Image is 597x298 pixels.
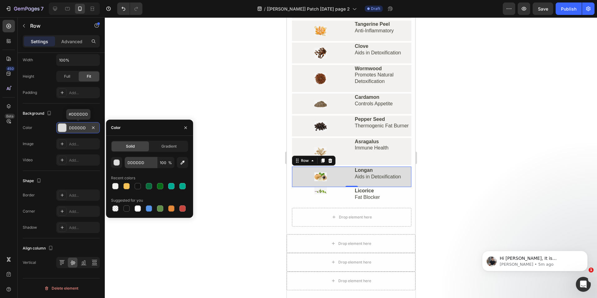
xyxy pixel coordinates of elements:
[64,74,70,79] span: Full
[41,5,44,12] p: 7
[23,283,100,293] button: Delete element
[126,144,135,149] span: Solid
[538,6,548,11] span: Save
[168,160,172,166] span: %
[61,38,82,45] p: Advanced
[87,74,91,79] span: Fit
[556,2,582,15] button: Publish
[576,277,591,292] iframe: Intercom live chat
[23,74,34,79] div: Height
[111,125,121,131] div: Color
[57,54,99,66] input: Auto
[69,158,98,163] div: Add...
[27,24,107,30] p: Message from Tony, sent 5m ago
[30,22,83,30] p: Row
[23,177,43,185] div: Shape
[589,268,594,273] span: 1
[23,109,53,118] div: Background
[23,192,35,198] div: Border
[44,285,78,292] div: Delete element
[371,6,380,11] span: Draft
[23,225,37,230] div: Shadow
[473,238,597,281] iframe: Intercom notifications message
[69,209,98,214] div: Add...
[69,125,87,131] div: DDDDDD
[23,244,54,253] div: Align column
[111,175,135,181] div: Recent colors
[161,144,177,149] span: Gradient
[69,225,98,231] div: Add...
[31,38,48,45] p: Settings
[5,114,15,119] div: Beta
[267,6,350,12] span: [[PERSON_NAME]] Patch [DATE] page 2
[23,209,35,214] div: Corner
[23,157,33,163] div: Video
[27,18,104,72] span: Hi [PERSON_NAME], It is [PERSON_NAME] joining the conversation with [PERSON_NAME] for your suppor...
[69,90,98,96] div: Add...
[6,66,15,71] div: 450
[264,6,266,12] span: /
[2,2,46,15] button: 7
[23,141,34,147] div: Image
[23,260,36,265] div: Vertical
[69,193,98,198] div: Add...
[287,17,415,298] iframe: To enrich screen reader interactions, please activate Accessibility in Grammarly extension settings
[561,6,576,12] div: Publish
[117,2,142,15] div: Undo/Redo
[111,198,143,203] div: Suggested for you
[533,2,553,15] button: Save
[69,141,98,147] div: Add...
[23,57,33,63] div: Width
[23,125,32,131] div: Color
[125,157,157,168] input: Eg: FFFFFF
[23,90,37,95] div: Padding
